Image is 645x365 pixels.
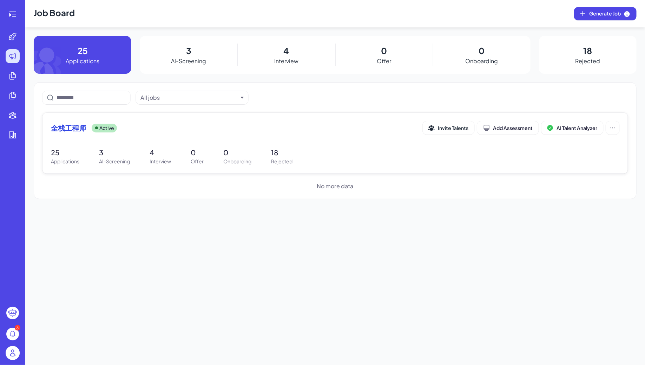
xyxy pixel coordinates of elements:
p: Offer [191,158,204,165]
p: 0 [381,44,387,57]
button: All jobs [140,93,238,102]
p: AI-Screening [171,57,206,65]
button: Add Assessment [477,121,539,135]
p: Applications [66,57,99,65]
p: Applications [51,158,79,165]
p: 3 [99,147,130,158]
p: 0 [191,147,204,158]
div: All jobs [140,93,160,102]
button: Generate Job [574,7,637,20]
p: Rejected [575,57,600,65]
p: Onboarding [223,158,251,165]
p: Onboarding [465,57,498,65]
p: Rejected [271,158,292,165]
p: 4 [150,147,171,158]
button: AI Talent Analyzer [541,121,603,135]
p: 18 [271,147,292,158]
span: 全栈工程师 [51,123,86,133]
p: Interview [274,57,298,65]
p: Active [99,124,114,132]
span: No more data [317,182,354,190]
p: 0 [223,147,251,158]
span: Generate Job [589,10,631,18]
img: user_logo.png [6,346,20,360]
div: Add Assessment [483,124,533,131]
p: AI-Screening [99,158,130,165]
button: Invite Talents [423,121,474,135]
p: Offer [377,57,391,65]
p: 4 [283,44,289,57]
p: 3 [186,44,191,57]
p: 25 [51,147,79,158]
p: 18 [583,44,592,57]
span: AI Talent Analyzer [557,125,597,131]
p: 0 [479,44,485,57]
p: Interview [150,158,171,165]
p: 25 [78,44,88,57]
span: Invite Talents [438,125,468,131]
div: 3 [15,325,20,331]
